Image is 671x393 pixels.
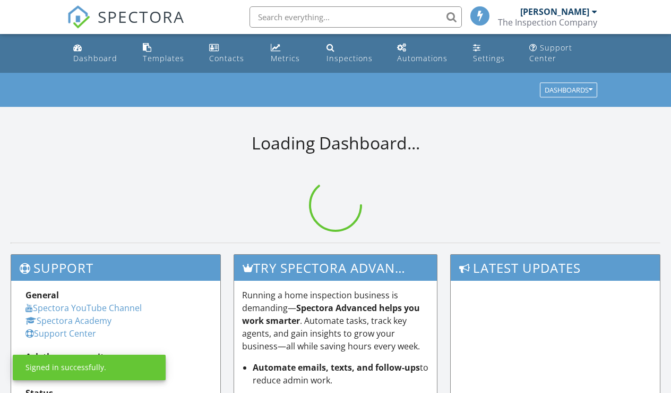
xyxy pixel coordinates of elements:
h3: Latest Updates [451,255,660,281]
div: Dashboard [73,53,117,63]
div: Settings [473,53,505,63]
div: The Inspection Company [498,17,597,28]
div: Inspections [326,53,373,63]
a: Contacts [205,38,258,69]
a: Support Center [25,328,96,339]
li: to reduce admin work. [253,361,429,387]
div: Templates [143,53,184,63]
div: Dashboards [545,87,592,94]
img: The Best Home Inspection Software - Spectora [67,5,90,29]
div: Support Center [529,43,572,63]
strong: Spectora Advanced helps you work smarter [242,302,420,327]
strong: General [25,289,59,301]
a: Dashboard [69,38,130,69]
a: Inspections [322,38,384,69]
div: Automations [397,53,448,63]
h3: Try spectora advanced [DATE] [234,255,437,281]
div: Contacts [209,53,244,63]
p: Running a home inspection business is demanding— . Automate tasks, track key agents, and gain ins... [242,289,429,353]
div: Ask the community [25,350,206,363]
a: Spectora Academy [25,315,111,327]
a: Metrics [266,38,314,69]
a: Spectora YouTube Channel [25,302,142,314]
button: Dashboards [540,83,597,98]
strong: Automate emails, texts, and follow-ups [253,362,420,373]
div: [PERSON_NAME] [520,6,589,17]
input: Search everything... [250,6,462,28]
h3: Support [11,255,220,281]
div: Metrics [271,53,300,63]
a: Support Center [525,38,601,69]
span: SPECTORA [98,5,185,28]
div: Signed in successfully. [25,362,106,373]
a: Templates [139,38,196,69]
a: Settings [469,38,517,69]
a: SPECTORA [67,14,185,37]
a: Automations (Basic) [393,38,460,69]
